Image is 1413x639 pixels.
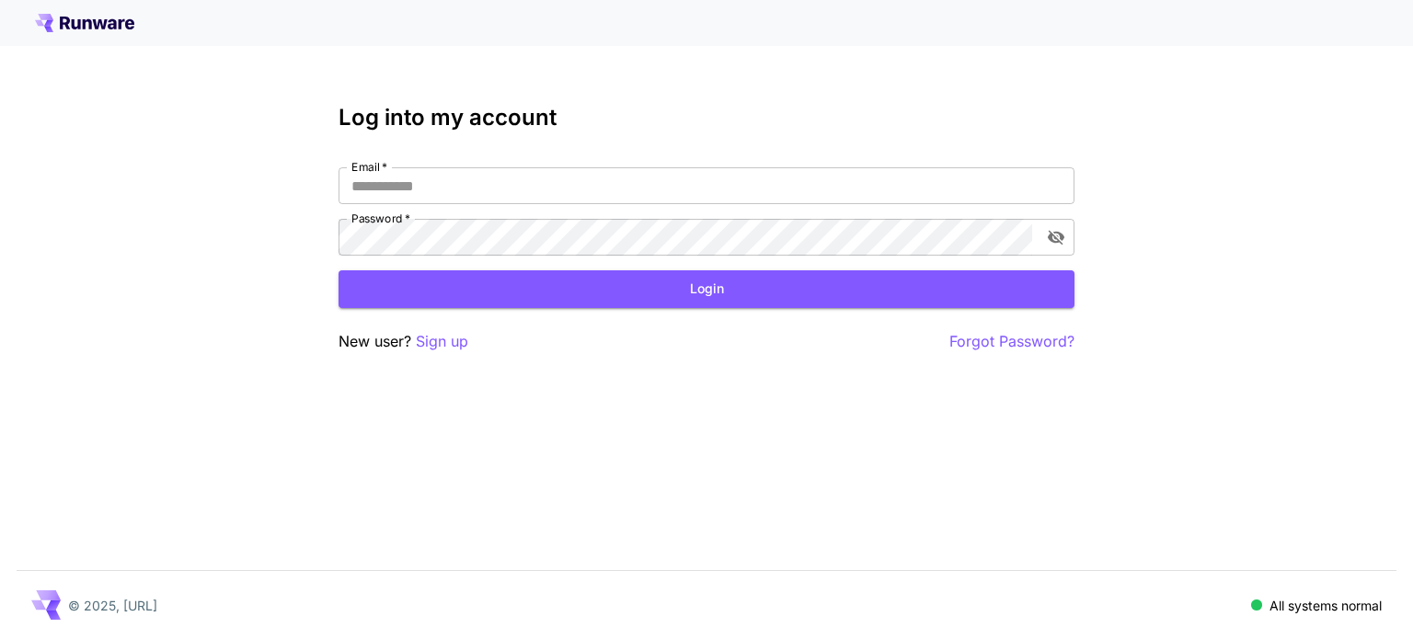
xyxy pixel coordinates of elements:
[949,330,1074,353] button: Forgot Password?
[68,596,157,615] p: © 2025, [URL]
[339,330,468,353] p: New user?
[339,105,1074,131] h3: Log into my account
[351,159,387,175] label: Email
[416,330,468,353] button: Sign up
[1269,596,1382,615] p: All systems normal
[339,270,1074,308] button: Login
[1040,221,1073,254] button: toggle password visibility
[351,211,410,226] label: Password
